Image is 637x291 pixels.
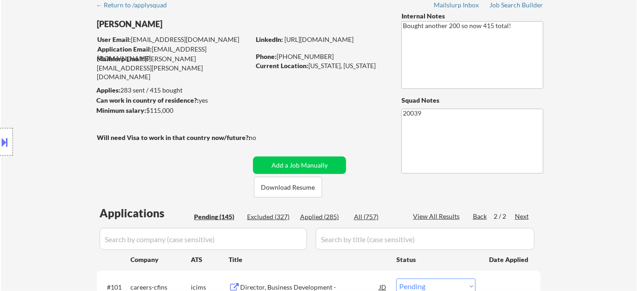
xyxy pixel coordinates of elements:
[97,134,250,141] strong: Will need Visa to work in that country now/future?:
[191,255,229,264] div: ATS
[97,55,145,63] strong: Mailslurp Email:
[473,212,488,221] div: Back
[316,228,535,250] input: Search by title (case sensitive)
[494,212,515,221] div: 2 / 2
[96,106,250,115] div: $115,000
[284,35,354,43] a: [URL][DOMAIN_NAME]
[401,12,543,21] div: Internal Notes
[100,228,307,250] input: Search by company (case sensitive)
[515,212,530,221] div: Next
[96,96,247,105] div: yes
[96,1,176,11] a: ← Return to /applysquad
[97,35,250,44] div: [EMAIL_ADDRESS][DOMAIN_NAME]
[256,35,283,43] strong: LinkedIn:
[96,2,176,8] div: ← Return to /applysquad
[194,212,240,221] div: Pending (145)
[300,212,346,221] div: Applied (285)
[253,157,346,174] button: Add a Job Manually
[490,2,543,8] div: Job Search Builder
[489,255,530,264] div: Date Applied
[490,1,543,11] a: Job Search Builder
[97,54,250,81] div: [PERSON_NAME][EMAIL_ADDRESS][PERSON_NAME][DOMAIN_NAME]
[96,86,250,95] div: 283 sent / 415 bought
[256,62,308,70] strong: Current Location:
[401,96,543,105] div: Squad Notes
[254,177,322,198] button: Download Resume
[413,212,462,221] div: View All Results
[434,1,480,11] a: Mailslurp Inbox
[256,52,386,61] div: [PHONE_NUMBER]
[256,61,386,70] div: [US_STATE], [US_STATE]
[354,212,400,221] div: All (757)
[249,133,275,142] div: no
[396,251,476,268] div: Status
[256,52,277,60] strong: Phone:
[97,18,286,30] div: [PERSON_NAME]
[247,212,293,221] div: Excluded (327)
[97,45,250,63] div: [EMAIL_ADDRESS][DOMAIN_NAME]
[97,45,152,53] strong: Application Email:
[130,255,191,264] div: Company
[97,35,131,43] strong: User Email:
[434,2,480,8] div: Mailslurp Inbox
[229,255,388,264] div: Title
